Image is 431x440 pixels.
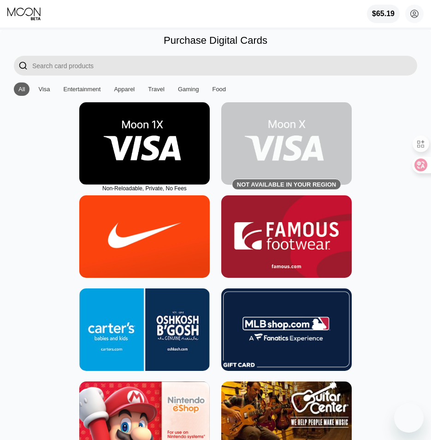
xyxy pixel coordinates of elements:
div: Entertainment [64,86,101,93]
div: $65.19 [367,5,400,23]
div: Visa [38,86,50,93]
div: Visa [34,82,54,96]
div: Non-Reloadable, Private, No Fees [79,185,210,192]
div: Food [212,86,226,93]
div: Gaming [173,82,204,96]
iframe: 启动消息传送窗口的按钮 [394,403,424,433]
div: Apparel [114,86,135,93]
div: $65.19 [372,10,395,18]
div: Food [207,82,230,96]
div: Travel [148,86,165,93]
div: Not available in your region [237,181,336,188]
div: All [14,82,30,96]
div:  [18,60,28,71]
div: All [18,86,25,93]
div: Gaming [178,86,199,93]
div: Entertainment [59,82,106,96]
div: Purchase Digital Cards [164,35,267,47]
div: Apparel [109,82,139,96]
input: Search card products [32,56,417,76]
div: Travel [143,82,169,96]
div:  [14,56,32,76]
div: Not available in your region [221,102,352,185]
